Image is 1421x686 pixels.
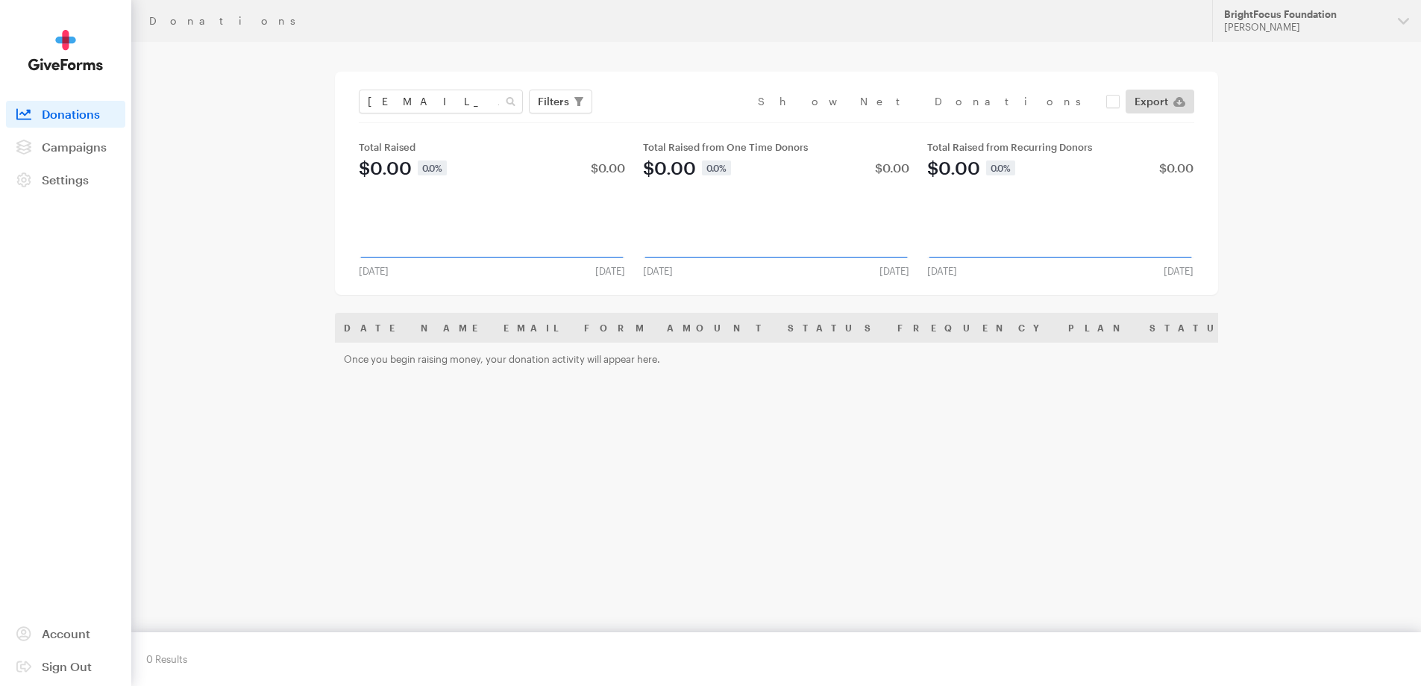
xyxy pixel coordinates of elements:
img: GiveForms [28,30,103,71]
div: $0.00 [927,159,980,177]
div: [DATE] [634,265,682,277]
a: Campaigns [6,134,125,160]
a: Sign Out [6,653,125,680]
div: [DATE] [871,265,918,277]
div: [PERSON_NAME] [1224,21,1386,34]
th: Frequency [888,313,1059,343]
th: Form [575,313,658,343]
div: [DATE] [586,265,634,277]
a: Donations [6,101,125,128]
div: 0 Results [146,647,187,671]
span: Filters [538,93,569,110]
div: 0.0% [986,160,1015,175]
div: $0.00 [359,159,412,177]
div: Total Raised [359,141,625,153]
a: Export [1126,90,1194,113]
th: Email [495,313,575,343]
span: Donations [42,107,100,121]
span: Account [42,626,90,640]
div: 0.0% [418,160,447,175]
a: Settings [6,166,125,193]
a: Account [6,620,125,647]
div: [DATE] [1155,265,1202,277]
button: Filters [529,90,592,113]
div: BrightFocus Foundation [1224,8,1386,21]
div: Total Raised from One Time Donors [643,141,909,153]
span: Settings [42,172,89,187]
span: Sign Out [42,659,92,673]
div: [DATE] [918,265,966,277]
div: $0.00 [1159,162,1193,174]
div: $0.00 [643,159,696,177]
th: Name [412,313,495,343]
th: Status [779,313,888,343]
div: $0.00 [591,162,625,174]
input: Search Name & Email [359,90,523,113]
th: Plan Status [1059,313,1250,343]
th: Date [335,313,412,343]
div: Total Raised from Recurring Donors [927,141,1193,153]
th: Amount [658,313,779,343]
span: Export [1135,93,1168,110]
div: $0.00 [875,162,909,174]
div: [DATE] [350,265,398,277]
span: Campaigns [42,140,107,154]
div: 0.0% [702,160,731,175]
